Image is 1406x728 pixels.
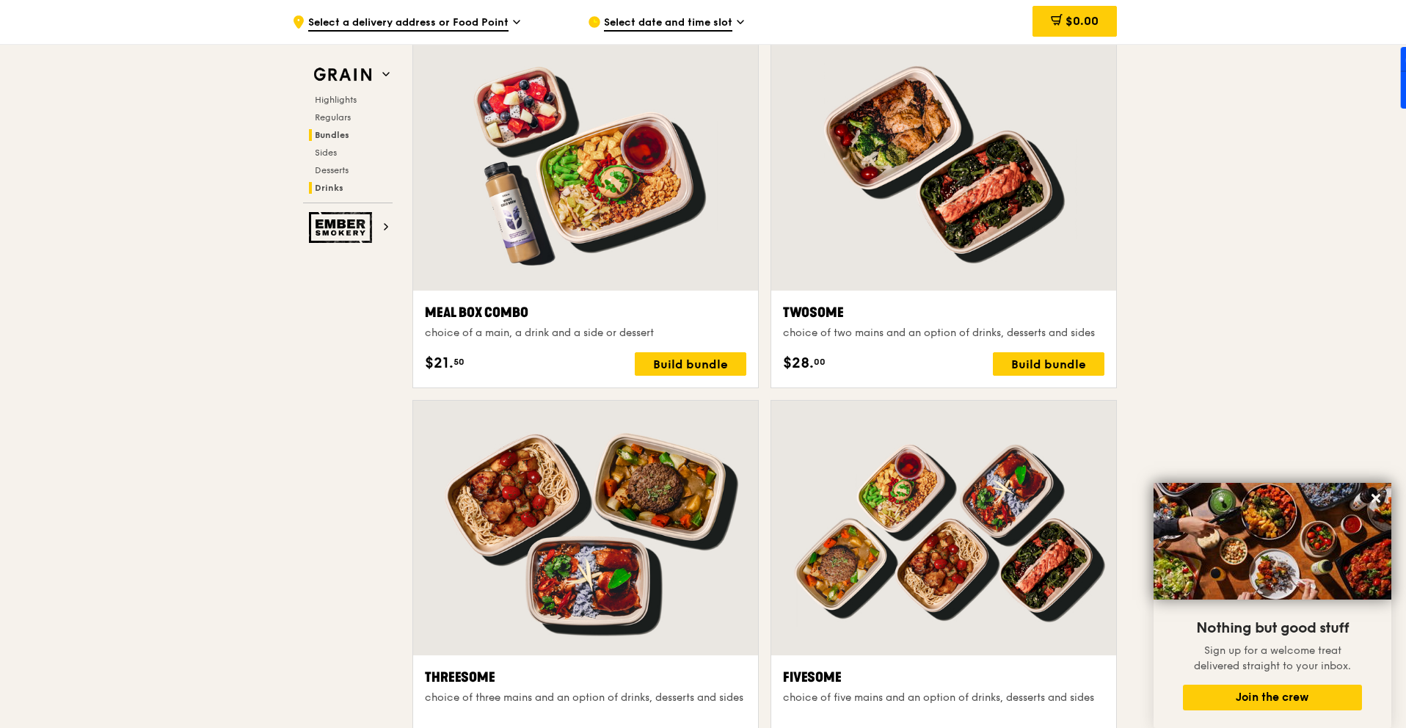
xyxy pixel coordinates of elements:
button: Close [1364,487,1388,510]
span: Nothing but good stuff [1196,619,1349,637]
span: 50 [454,356,465,368]
img: Ember Smokery web logo [309,212,376,243]
span: Desserts [315,165,349,175]
span: 00 [814,356,826,368]
div: choice of two mains and an option of drinks, desserts and sides [783,326,1104,341]
div: Threesome [425,667,746,688]
span: $0.00 [1066,14,1099,28]
span: Sign up for a welcome treat delivered straight to your inbox. [1194,644,1351,672]
img: DSC07876-Edit02-Large.jpeg [1154,483,1391,600]
div: Build bundle [635,352,746,376]
div: Meal Box Combo [425,302,746,323]
div: choice of a main, a drink and a side or dessert [425,326,746,341]
span: Regulars [315,112,351,123]
span: Highlights [315,95,357,105]
span: $28. [783,352,814,374]
span: Bundles [315,130,349,140]
div: Twosome [783,302,1104,323]
span: Select a delivery address or Food Point [308,15,509,32]
span: $21. [425,352,454,374]
span: Select date and time slot [604,15,732,32]
div: choice of five mains and an option of drinks, desserts and sides [783,691,1104,705]
span: Sides [315,148,337,158]
span: Drinks [315,183,343,193]
button: Join the crew [1183,685,1362,710]
img: Grain web logo [309,62,376,88]
div: Build bundle [993,352,1104,376]
div: choice of three mains and an option of drinks, desserts and sides [425,691,746,705]
div: Fivesome [783,667,1104,688]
